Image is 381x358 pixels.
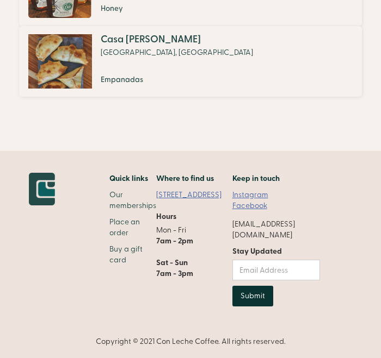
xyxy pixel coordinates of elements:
[232,219,320,241] div: [EMAIL_ADDRESS][DOMAIN_NAME]
[156,173,214,184] h5: Where to find us
[232,190,268,200] a: Instagram
[232,173,280,184] h5: Keep in touch
[232,200,267,211] a: Facebook
[109,190,156,211] a: Our memberships
[232,286,273,306] input: Submit
[156,236,193,279] strong: 7am - 2pm Sat - Sun 7am - 3pm
[24,26,357,97] a: Casa [PERSON_NAME][GEOGRAPHIC_DATA], [GEOGRAPHIC_DATA]Empanadas
[109,244,156,266] a: Buy a gift card
[232,260,320,280] input: Email Address
[109,173,156,184] h2: Quick links
[232,246,320,257] label: Stay Updated
[156,190,232,200] a: [STREET_ADDRESS]
[101,74,253,85] div: Empanadas
[232,246,320,306] form: Email Form
[101,47,253,58] div: [GEOGRAPHIC_DATA], [GEOGRAPHIC_DATA]
[109,217,156,238] a: Place an order
[156,211,176,222] h5: Hours
[101,3,253,14] div: Honey
[156,225,232,279] p: Mon - Fri
[29,336,352,347] div: Copyright © 2021 Con Leche Coffee. All rights reserved.
[101,34,253,45] div: Casa [PERSON_NAME]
